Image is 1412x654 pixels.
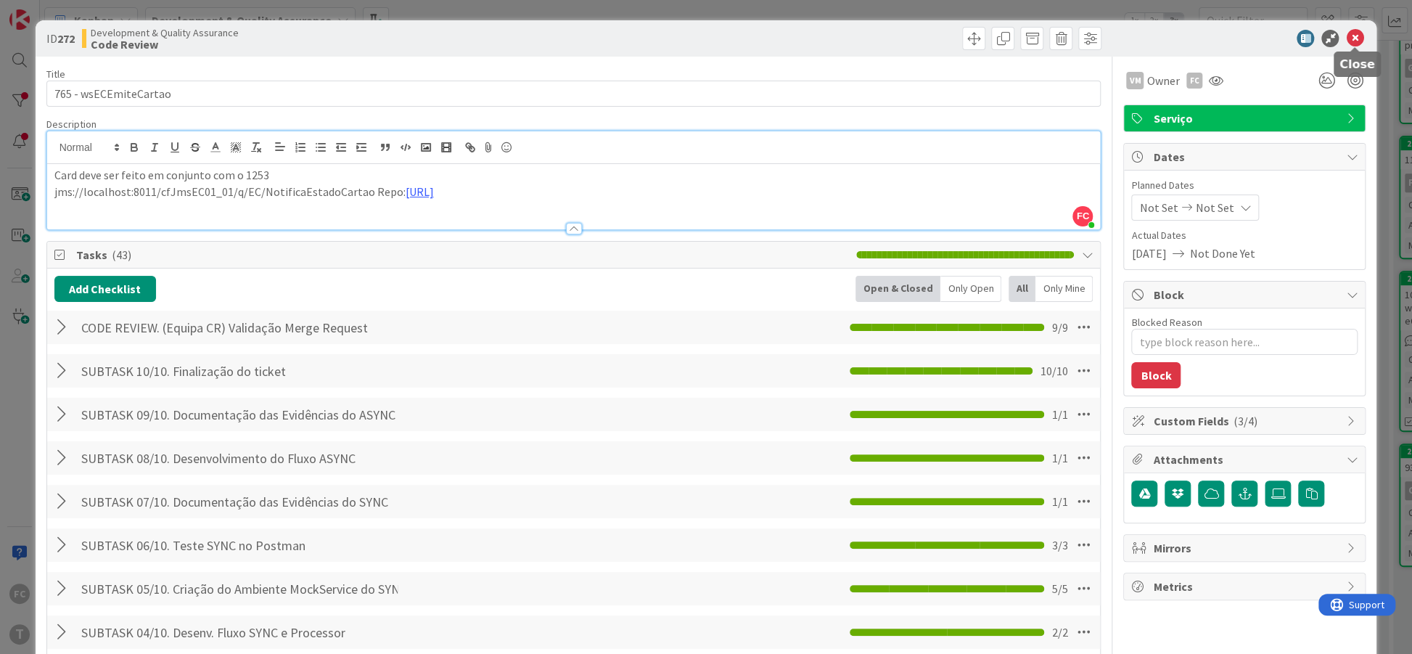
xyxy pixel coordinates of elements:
[1339,57,1375,71] h5: Close
[76,532,403,558] input: Add Checklist...
[1051,536,1067,554] span: 3 / 3
[1189,245,1255,262] span: Not Done Yet
[112,248,131,262] span: ( 43 )
[1126,72,1144,89] div: VM
[1131,228,1358,243] span: Actual Dates
[1040,362,1067,380] span: 10 / 10
[1153,412,1339,430] span: Custom Fields
[54,167,1093,184] p: Card deve ser feito em conjunto com o 1253
[46,118,97,131] span: Description
[1131,178,1358,193] span: Planned Dates
[1153,110,1339,127] span: Serviço
[855,276,940,302] div: Open & Closed
[1146,72,1179,89] span: Owner
[46,30,75,47] span: ID
[1131,245,1166,262] span: [DATE]
[1131,362,1181,388] button: Block
[1072,206,1093,226] span: FC
[1153,286,1339,303] span: Block
[76,445,403,471] input: Add Checklist...
[1051,319,1067,336] span: 9 / 9
[1186,73,1202,89] div: FC
[1009,276,1035,302] div: All
[1131,316,1202,329] label: Blocked Reason
[76,314,403,340] input: Add Checklist...
[76,401,403,428] input: Add Checklist...
[76,358,403,384] input: Add Checklist...
[57,31,75,46] b: 272
[1051,493,1067,510] span: 1 / 1
[1035,276,1093,302] div: Only Mine
[76,619,403,645] input: Add Checklist...
[1153,578,1339,595] span: Metrics
[76,246,850,263] span: Tasks
[1153,148,1339,165] span: Dates
[46,68,65,81] label: Title
[91,38,239,50] b: Code Review
[91,27,239,38] span: Development & Quality Assurance
[1051,580,1067,597] span: 5 / 5
[1051,449,1067,467] span: 1 / 1
[406,184,434,199] a: [URL]
[1153,539,1339,557] span: Mirrors
[54,276,156,302] button: Add Checklist
[1051,406,1067,423] span: 1 / 1
[1195,199,1234,216] span: Not Set
[76,489,403,515] input: Add Checklist...
[940,276,1001,302] div: Only Open
[1139,199,1178,216] span: Not Set
[76,576,403,602] input: Add Checklist...
[54,184,1093,200] p: jms://localhost:8011/cfJmsEC01_01/q/EC/NotificaEstadoCartao Repo:
[30,2,66,20] span: Support
[1233,414,1257,428] span: ( 3/4 )
[46,81,1101,107] input: type card name here...
[1153,451,1339,468] span: Attachments
[1051,624,1067,641] span: 2 / 2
